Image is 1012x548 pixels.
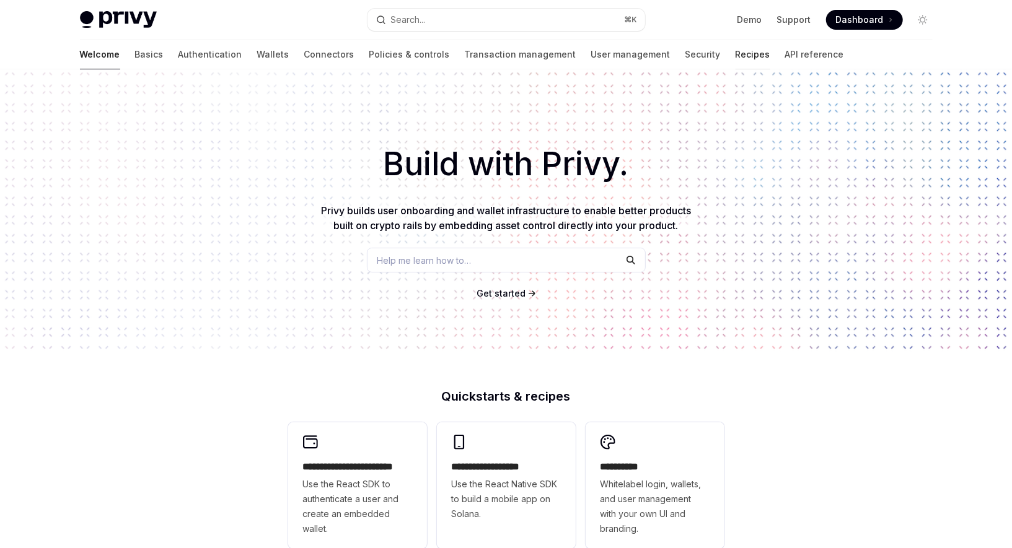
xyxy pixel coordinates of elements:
[777,14,811,26] a: Support
[591,40,671,69] a: User management
[20,140,992,188] h1: Build with Privy.
[304,40,354,69] a: Connectors
[135,40,164,69] a: Basics
[913,10,933,30] button: Toggle dark mode
[736,40,770,69] a: Recipes
[477,287,526,300] a: Get started
[321,204,691,232] span: Privy builds user onboarding and wallet infrastructure to enable better products built on crypto ...
[257,40,289,69] a: Wallets
[452,477,561,521] span: Use the React Native SDK to build a mobile app on Solana.
[685,40,721,69] a: Security
[737,14,762,26] a: Demo
[836,14,884,26] span: Dashboard
[477,288,526,298] span: Get started
[601,477,710,536] span: Whitelabel login, wallets, and user management with your own UI and branding.
[465,40,576,69] a: Transaction management
[391,12,426,27] div: Search...
[178,40,242,69] a: Authentication
[369,40,450,69] a: Policies & controls
[367,9,645,31] button: Search...⌘K
[785,40,844,69] a: API reference
[288,390,724,402] h2: Quickstarts & recipes
[625,15,638,25] span: ⌘ K
[826,10,903,30] a: Dashboard
[377,254,472,267] span: Help me learn how to…
[303,477,412,536] span: Use the React SDK to authenticate a user and create an embedded wallet.
[80,40,120,69] a: Welcome
[80,11,157,28] img: light logo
